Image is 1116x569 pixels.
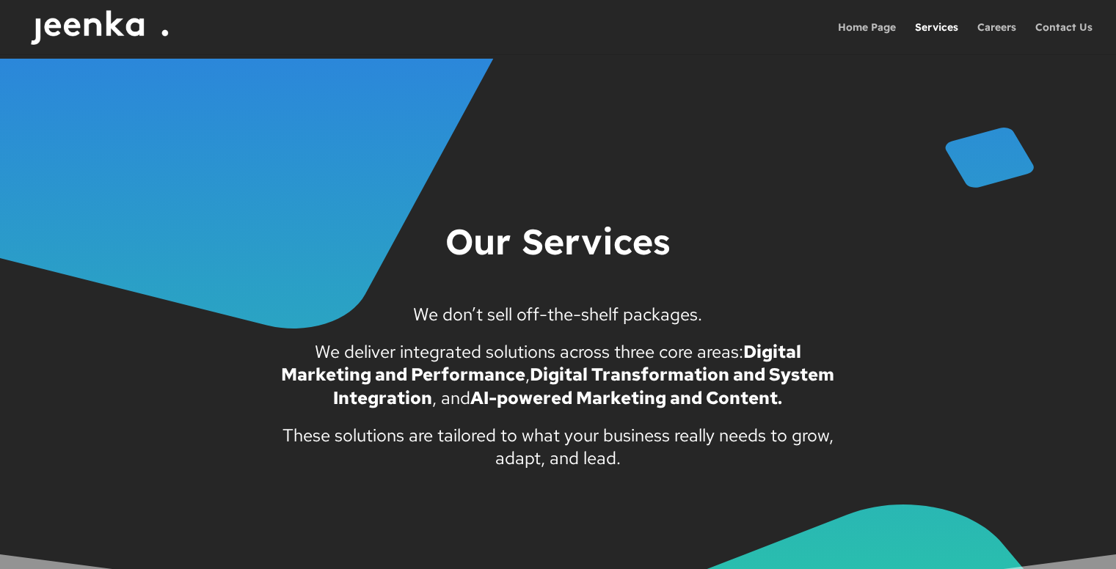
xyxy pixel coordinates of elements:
[470,386,782,409] strong: AI-powered Marketing and Content.
[1035,22,1093,54] a: Contact Us
[915,22,958,54] a: Services
[281,340,801,386] strong: Digital Marketing and Performance
[333,363,834,408] strong: Digital Transformation and System Integration
[271,340,844,424] p: We deliver integrated solutions across three core areas: , , and
[977,22,1016,54] a: Careers
[271,217,844,303] h1: Our Services
[838,22,896,54] a: Home Page
[271,424,844,469] p: These solutions are tailored to what your business really needs to grow, adapt, and lead.
[271,303,844,340] p: We don’t sell off-the-shelf packages.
